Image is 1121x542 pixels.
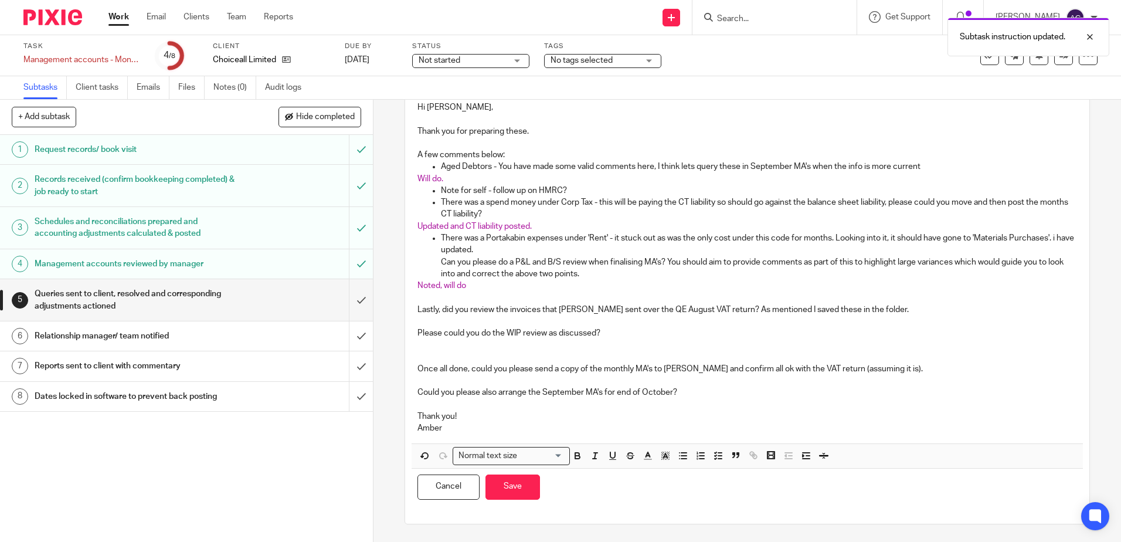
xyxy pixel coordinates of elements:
[35,357,236,375] h1: Reports sent to client with commentary
[417,282,466,290] span: Noted, will do
[417,411,1076,422] p: Thank you!
[278,107,361,127] button: Hide completed
[178,76,205,99] a: Files
[213,42,330,51] label: Client
[345,56,369,64] span: [DATE]
[441,197,1076,221] p: There was a spend money under Corp Tax - this will be paying the CT liability so should go agains...
[417,387,1076,398] p: Could you please also arrange the September MA's for end of October?
[417,175,443,183] span: Will do.
[147,11,166,23] a: Email
[960,31,1065,43] p: Subtask instruction updated.
[1066,8,1085,27] img: svg%3E
[213,76,256,99] a: Notes (0)
[137,76,169,99] a: Emails
[417,363,1076,375] p: Once all done, could you please send a copy of the monthly MA's to [PERSON_NAME] and confirm all ...
[417,101,1076,113] p: Hi [PERSON_NAME],
[23,54,141,66] div: Management accounts - Monthly
[417,126,1076,137] p: Thank you for preparing these.
[184,11,209,23] a: Clients
[12,328,28,344] div: 6
[417,149,1076,161] p: A few comments below:
[417,475,480,500] button: Cancel
[453,447,570,465] div: Search for option
[417,222,532,231] span: Updated and CT liability posted.
[23,9,82,25] img: Pixie
[265,76,310,99] a: Audit logs
[35,285,236,315] h1: Queries sent to client, resolved and corresponding adjustments actioned
[23,42,141,51] label: Task
[35,327,236,345] h1: Relationship manager/ team notified
[345,42,398,51] label: Due by
[108,11,129,23] a: Work
[35,255,236,273] h1: Management accounts reviewed by manager
[441,256,1076,280] p: Can you please do a P&L and B/S review when finalising MA's? You should aim to provide comments a...
[12,388,28,405] div: 8
[456,450,519,462] span: Normal text size
[441,161,1076,172] p: Aged Debtors - You have made some valid comments here, I think lets query these in September MA's...
[417,327,1076,339] p: Please could you do the WIP review as discussed?
[12,256,28,272] div: 4
[76,76,128,99] a: Client tasks
[35,213,236,243] h1: Schedules and reconciliations prepared and accounting adjustments calculated & posted
[12,107,76,127] button: + Add subtask
[412,42,529,51] label: Status
[23,76,67,99] a: Subtasks
[544,42,661,51] label: Tags
[419,56,460,65] span: Not started
[417,304,1076,316] p: Lastly, did you review the invoices that [PERSON_NAME] sent over the QE August VAT return? As men...
[169,53,175,59] small: /8
[164,49,175,62] div: 4
[227,11,246,23] a: Team
[441,185,1076,197] p: Note for self - follow up on HMRC?
[551,56,613,65] span: No tags selected
[12,358,28,374] div: 7
[35,388,236,405] h1: Dates locked in software to prevent back posting
[441,232,1076,256] p: There was a Portakabin expenses under 'Rent' - it stuck out as was the only cost under this code ...
[296,113,355,122] span: Hide completed
[521,450,563,462] input: Search for option
[12,141,28,158] div: 1
[12,178,28,194] div: 2
[12,219,28,236] div: 3
[35,141,236,158] h1: Request records/ book visit
[485,475,540,500] button: Save
[417,422,1076,434] p: Amber
[213,54,276,66] p: Choiceall Limited
[35,171,236,201] h1: Records received (confirm bookkeeping completed) & job ready to start
[264,11,293,23] a: Reports
[12,292,28,309] div: 5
